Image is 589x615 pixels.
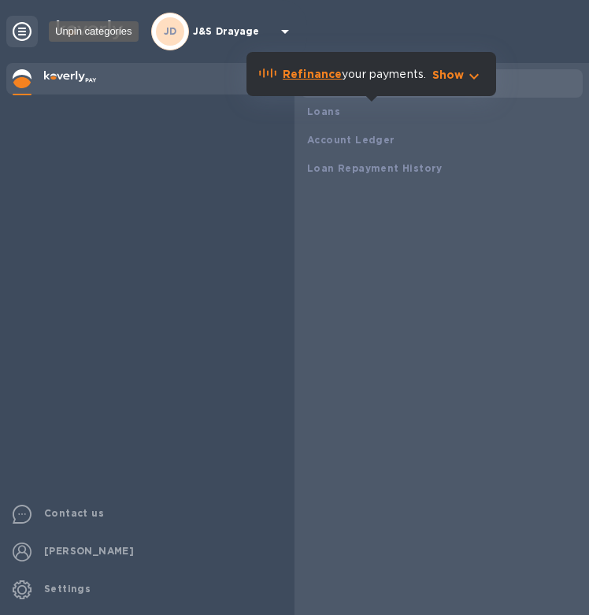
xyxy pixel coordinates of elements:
b: Settings [44,583,91,595]
p: Show [432,67,465,83]
b: Loan Repayment History [307,162,443,174]
b: Account Ledger [307,134,395,146]
p: J&S Drayage [193,26,272,37]
b: JD [164,25,177,37]
p: your payments. [283,66,426,83]
b: [PERSON_NAME] [44,545,134,557]
button: Show [432,67,483,83]
img: Logo [57,20,123,39]
b: Loans [307,106,340,117]
b: Contact us [44,507,104,519]
b: Refinance [283,68,342,80]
